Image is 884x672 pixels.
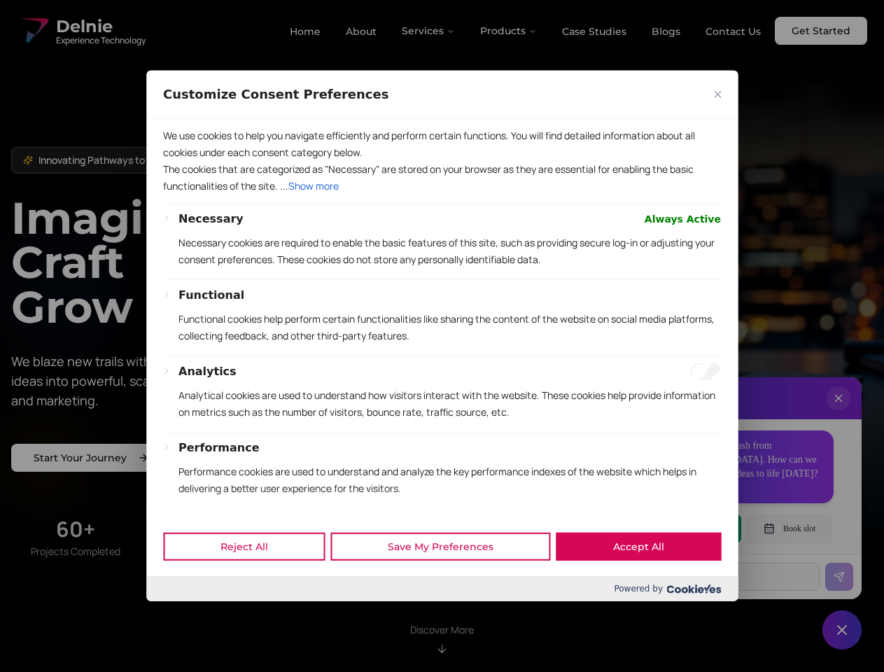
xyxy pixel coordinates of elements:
[163,127,721,161] p: We use cookies to help you navigate efficiently and perform certain functions. You will find deta...
[178,311,721,344] p: Functional cookies help perform certain functionalities like sharing the content of the website o...
[178,463,721,497] p: Performance cookies are used to understand and analyze the key performance indexes of the website...
[288,178,339,195] button: Show more
[178,363,237,380] button: Analytics
[163,86,388,103] span: Customize Consent Preferences
[666,584,721,594] img: Cookieyes logo
[178,234,721,268] p: Necessary cookies are required to enable the basic features of this site, such as providing secur...
[714,91,721,98] img: Close
[146,576,738,601] div: Powered by
[178,440,260,456] button: Performance
[645,211,721,227] span: Always Active
[178,211,244,227] button: Necessary
[178,387,721,421] p: Analytical cookies are used to understand how visitors interact with the website. These cookies h...
[330,533,550,561] button: Save My Preferences
[163,161,721,195] p: The cookies that are categorized as "Necessary" are stored on your browser as they are essential ...
[163,533,325,561] button: Reject All
[690,363,721,380] input: Enable Analytics
[178,287,244,304] button: Functional
[556,533,721,561] button: Accept All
